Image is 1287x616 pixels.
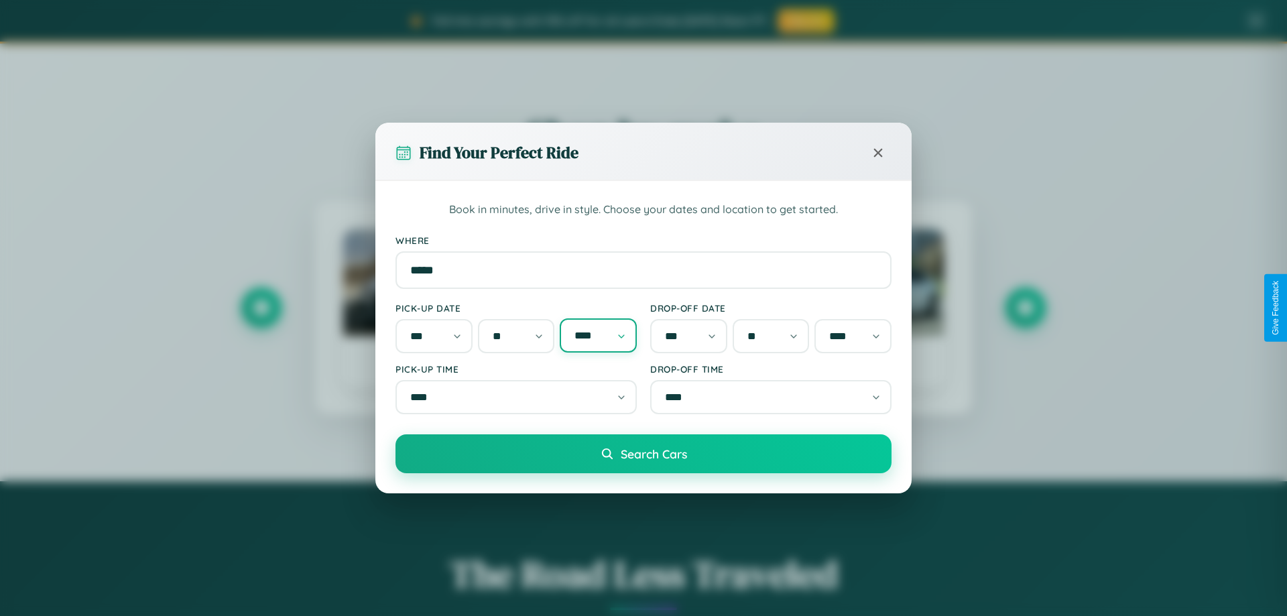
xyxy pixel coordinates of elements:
[395,363,637,375] label: Pick-up Time
[650,302,892,314] label: Drop-off Date
[621,446,687,461] span: Search Cars
[650,363,892,375] label: Drop-off Time
[395,235,892,246] label: Where
[395,302,637,314] label: Pick-up Date
[395,434,892,473] button: Search Cars
[420,141,578,164] h3: Find Your Perfect Ride
[395,201,892,219] p: Book in minutes, drive in style. Choose your dates and location to get started.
